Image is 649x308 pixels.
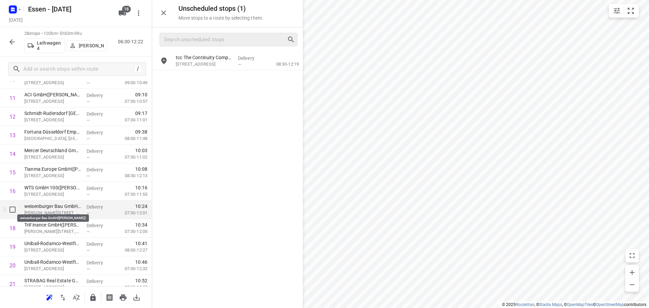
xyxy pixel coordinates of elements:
p: Schmidt-Rudersdorf Düsseldorf(Dinah Köster) [24,110,81,117]
p: Klaus-Bungert-Straße 4, Düsseldorf [24,284,81,291]
p: 08:00-11:48 [114,135,147,142]
p: Klaus-Bungert-Straße 1, Düsseldorf [24,247,81,254]
p: WTS GmbH 100(Katrin Hönemann) [24,184,81,191]
button: Close [157,6,170,20]
p: Delivery [87,241,112,247]
div: 18 [9,225,16,232]
p: tcc The Continuity Company Deutschland GmbH([PERSON_NAME]) [176,54,233,61]
p: Delivery [87,278,112,285]
p: 07:30-12:01 [114,210,147,216]
div: 15 [9,169,16,176]
p: Delivery [87,259,112,266]
p: 07:30-11:55 [114,191,147,198]
p: 06:30-12:22 [118,38,146,45]
p: 08:30-12:19 [265,61,299,68]
button: More [132,6,145,20]
span: 10:41 [135,240,147,247]
span: 10:08 [135,166,147,172]
h5: Unscheduled stops ( 1 ) [178,5,263,13]
p: Peter-Müller-Straße 22, Düsseldorf [24,172,81,179]
span: — [87,173,90,179]
p: 07:30-10:57 [114,98,147,105]
div: 20 [9,262,16,269]
span: — [87,266,90,271]
input: Search unscheduled stops [164,34,287,45]
p: TriFinance GmbH([PERSON_NAME]) [24,221,81,228]
p: Move stops to a route by selecting them. [178,15,263,21]
span: — [87,248,90,253]
button: 18 [116,6,129,20]
p: Klaus-Bungert-Straße 1, Düsseldorf [24,265,81,272]
li: © 2025 , © , © © contributors [502,302,646,307]
button: [PERSON_NAME] [66,40,107,51]
span: 39u [74,31,81,36]
p: ACI GmbH(Jaqueline Maaßen) [24,91,81,98]
button: Fit zoom [624,4,638,18]
p: Delivery [87,185,112,192]
span: Download route [130,294,143,300]
p: Unibail-Rodamco-Westfield Germany GmbH(Elvis Rizvanovic) [24,240,81,247]
p: Delivery [87,166,112,173]
button: Lock route [86,291,100,304]
span: — [87,229,90,234]
p: Delivery [238,55,263,62]
span: 10:34 [135,221,147,228]
span: Select [6,203,19,216]
p: Scheffelstraße 73, Düsseldorf [24,98,81,105]
span: 09:17 [135,110,147,117]
p: Tianma Europe GmbH(Jutta Große) [24,166,81,172]
p: 07:30-12:32 [114,265,147,272]
div: 14 [9,151,16,157]
p: Unibail-Rodamco-Westfield Real Estate Management GmbH(Elvis Rizvanovic) [24,259,81,265]
div: / [134,65,142,73]
p: STRABAG Real Estate GmbH(Qendresa Castellino) [24,277,81,284]
button: Leihwagen 4 [24,38,65,53]
p: Delivery [87,148,112,155]
span: Sort by time window [70,294,83,300]
span: 10:03 [135,147,147,154]
div: 21 [9,281,16,287]
span: Reoptimize route [43,294,56,300]
p: weisenburger Bau GmbH([PERSON_NAME]) [24,203,81,210]
span: — [87,118,90,123]
p: 08:30-12:13 [114,172,147,179]
span: Reverse route [56,294,70,300]
span: — [87,136,90,141]
div: 12 [9,114,16,120]
p: [GEOGRAPHIC_DATA], [GEOGRAPHIC_DATA] [24,135,81,142]
p: Klaus-Bungert-Straße 7, Düsseldorf [24,191,81,198]
p: 07:30-12:05 [114,228,147,235]
span: — [87,155,90,160]
span: 09:10 [135,91,147,98]
a: Stadia Maps [539,302,562,307]
div: grid [151,52,303,307]
span: — [87,285,90,290]
span: — [87,80,90,86]
button: Map settings [610,4,624,18]
a: Routetitan [515,302,534,307]
p: 07:30-11:01 [114,117,147,123]
span: — [238,62,241,67]
span: Print route [116,294,130,300]
p: Leihwagen 4 [37,40,62,51]
h5: Rename [25,4,113,15]
p: [PERSON_NAME] [79,43,104,48]
input: Add or search stops within route [23,64,134,74]
div: Search [287,35,297,44]
p: Delivery [87,92,112,99]
a: OpenMapTiles [567,302,593,307]
span: • [73,31,74,36]
p: Klaus-Bungert-Straße 5 a, Düsseldorf [24,228,81,235]
span: 10:24 [135,203,147,210]
p: Delivery [87,204,112,210]
p: Peter-Müller-Straße 24, Düsseldorf [24,154,81,161]
span: Print shipping labels [103,294,116,300]
p: Delivery [87,111,112,117]
span: 10:52 [135,277,147,284]
div: 13 [9,132,16,139]
div: 19 [9,244,16,250]
p: 28 stops • 102km • 5h52m [24,30,107,37]
span: — [87,211,90,216]
p: Vogelsanger Weg 103, Düsseldorf [24,117,81,123]
a: OpenStreetMap [596,302,624,307]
